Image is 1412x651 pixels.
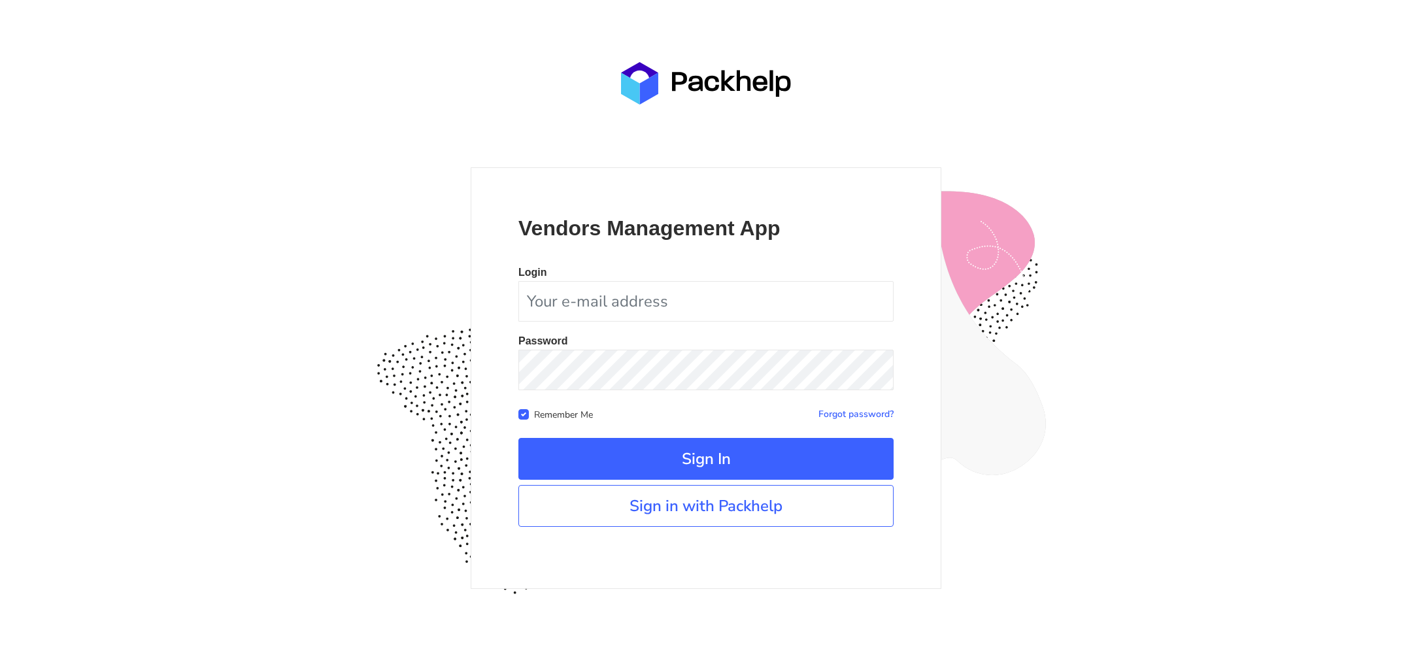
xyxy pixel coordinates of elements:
input: Your e-mail address [518,281,894,322]
p: Password [518,336,894,346]
p: Login [518,267,894,278]
a: Forgot password? [818,408,894,420]
a: Sign in with Packhelp [518,485,894,527]
p: Vendors Management App [518,215,894,241]
label: Remember Me [534,407,593,421]
button: Sign In [518,438,894,480]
